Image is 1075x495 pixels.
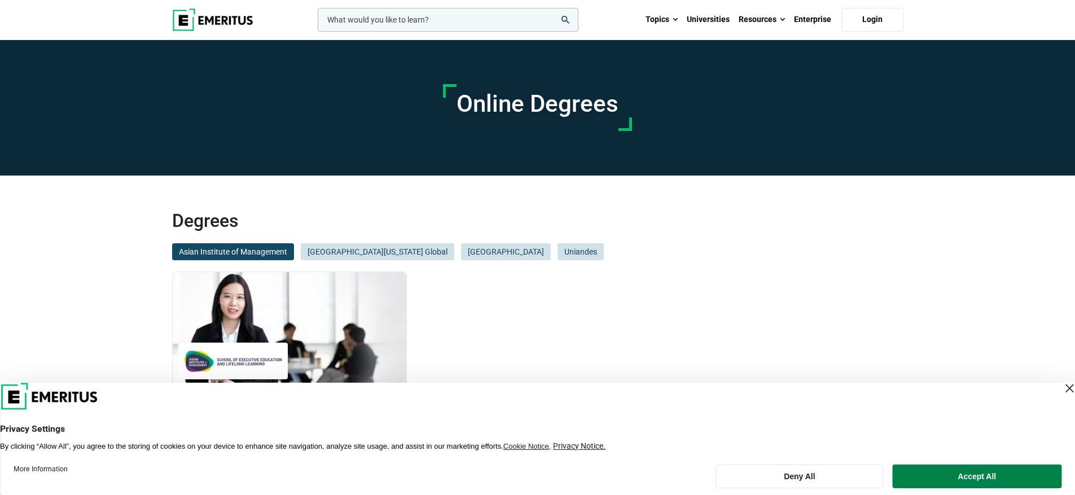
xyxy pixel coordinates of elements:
[457,90,618,118] h1: Online Degrees
[173,272,406,456] a: Business Analytics Course by The Asian Institute of Management - September 30, 2025 The Asian Ins...
[461,243,551,260] button: [GEOGRAPHIC_DATA]
[318,8,578,32] input: woocommerce-product-search-field-0
[184,348,282,374] img: The Asian Institute of Management
[172,209,903,232] h2: Degrees
[173,272,406,385] img: GLOBAL MBA | Online Business Analytics Course
[172,243,294,260] button: Asian Institute of Management
[841,8,903,32] a: Login
[301,243,454,260] button: [GEOGRAPHIC_DATA][US_STATE] Global
[558,243,604,260] button: Uniandes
